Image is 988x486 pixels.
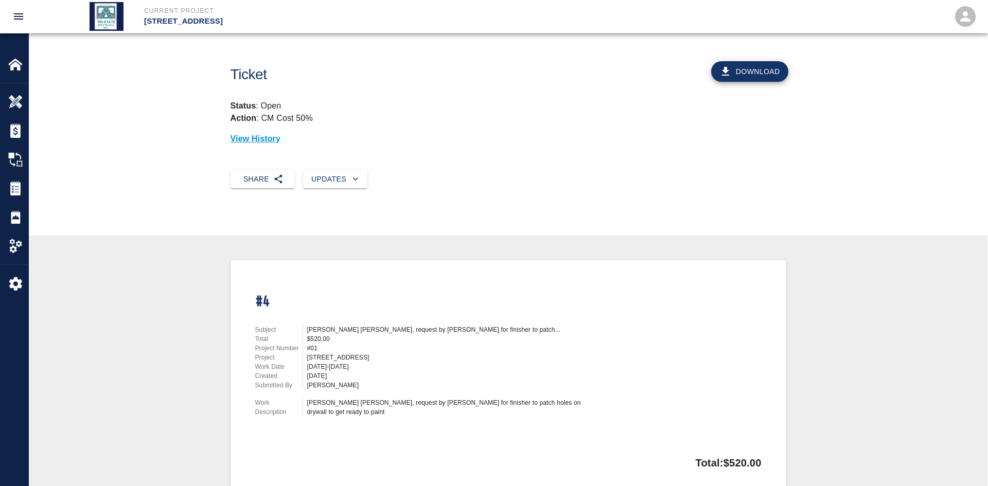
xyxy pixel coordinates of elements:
button: Share [231,170,295,189]
p: Project [255,353,303,362]
div: [PERSON_NAME] [PERSON_NAME], request by [PERSON_NAME] for finisher to patch holes on drywall to g... [307,398,589,417]
div: $520.00 [307,334,589,344]
p: Total [255,334,303,344]
p: Current Project [144,6,550,15]
strong: Action [231,114,257,122]
h1: Ticket [231,66,551,83]
p: : Open [231,100,786,112]
div: [DATE] [307,371,589,381]
div: [PERSON_NAME] [PERSON_NAME], request by [PERSON_NAME] for finisher to patch... [307,325,589,334]
button: open drawer [6,4,31,29]
p: Submitted By [255,381,303,390]
div: [PERSON_NAME] [307,381,589,390]
button: Updates [303,170,367,189]
p: : CM Cost 50% [231,114,313,122]
p: Work Description [255,398,303,417]
strong: Status [231,101,256,110]
button: Download [711,61,788,82]
div: [DATE]-[DATE] [307,362,589,371]
p: Subject [255,325,303,334]
p: Created [255,371,303,381]
p: Work Date [255,362,303,371]
p: Total: $520.00 [695,451,761,471]
div: [STREET_ADDRESS] [307,353,589,362]
p: Project Number [255,344,303,353]
img: Tri State Drywall [90,2,123,31]
h1: #4 [255,293,589,310]
div: #01 [307,344,589,353]
p: View History [231,133,786,145]
p: [STREET_ADDRESS] [144,15,550,27]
